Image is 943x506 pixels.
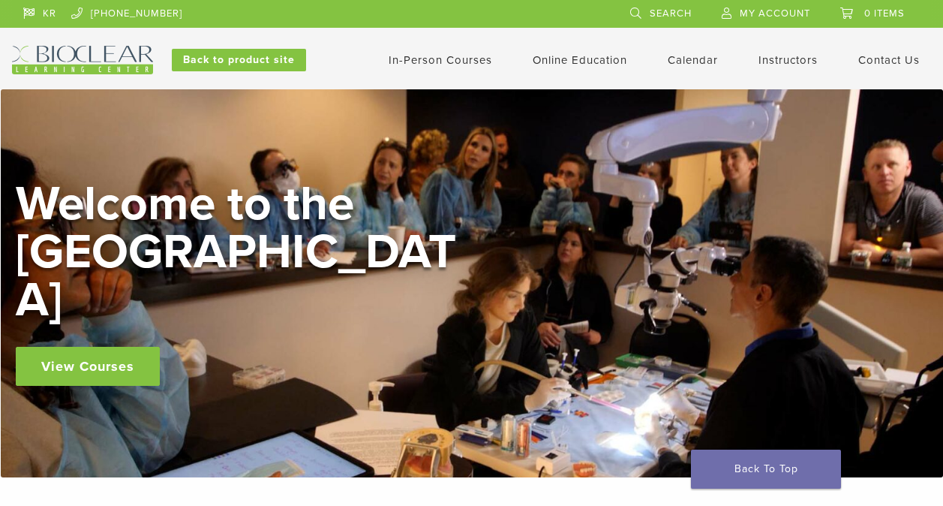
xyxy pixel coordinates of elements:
img: Bioclear [12,46,153,74]
a: In-Person Courses [389,53,492,67]
a: View Courses [16,347,160,386]
a: Instructors [758,53,818,67]
a: Back to product site [172,49,306,71]
a: Contact Us [858,53,920,67]
a: Online Education [533,53,627,67]
span: 0 items [864,8,905,20]
a: Calendar [668,53,718,67]
h2: Welcome to the [GEOGRAPHIC_DATA] [16,180,466,324]
span: Search [650,8,692,20]
a: Back To Top [691,450,841,489]
span: My Account [740,8,810,20]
